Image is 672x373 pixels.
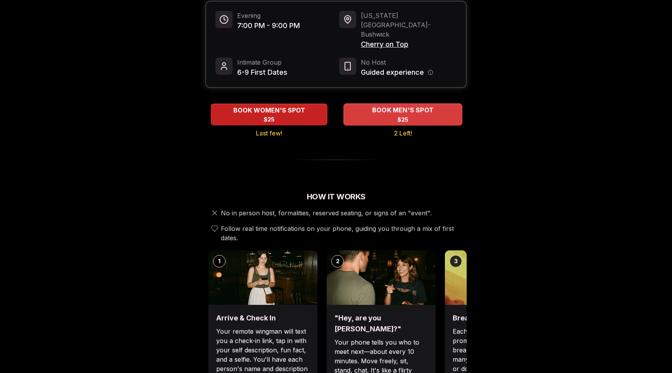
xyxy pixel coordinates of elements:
[371,106,435,115] span: BOOK MEN'S SPOT
[361,67,424,78] span: Guided experience
[327,250,436,305] img: "Hey, are you Max?"
[211,104,327,125] button: BOOK WOMEN'S SPOT - Last few!
[237,67,287,78] span: 6-9 First Dates
[334,313,428,334] h3: "Hey, are you [PERSON_NAME]?"
[331,255,344,267] div: 2
[445,250,554,305] img: Break the ice with prompts
[256,128,282,138] span: Last few!
[216,313,310,324] h3: Arrive & Check In
[397,116,409,123] span: $25
[361,58,433,67] span: No Host
[213,255,226,267] div: 1
[361,11,457,39] span: [US_STATE][GEOGRAPHIC_DATA] - Bushwick
[361,39,457,50] span: Cherry on Top
[221,224,464,243] span: Follow real time notifications on your phone, guiding you through a mix of first dates.
[428,70,433,75] button: Host information
[221,208,432,218] span: No in person host, formalities, reserved seating, or signs of an "event".
[205,191,467,202] h2: How It Works
[237,58,287,67] span: Intimate Group
[264,116,275,123] span: $25
[237,20,300,31] span: 7:00 PM - 9:00 PM
[237,11,300,20] span: Evening
[394,128,412,138] span: 2 Left!
[450,255,462,267] div: 3
[232,106,307,115] span: BOOK WOMEN'S SPOT
[208,250,317,305] img: Arrive & Check In
[343,103,462,125] button: BOOK MEN'S SPOT - 2 Left!
[453,313,546,324] h3: Break the ice with prompts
